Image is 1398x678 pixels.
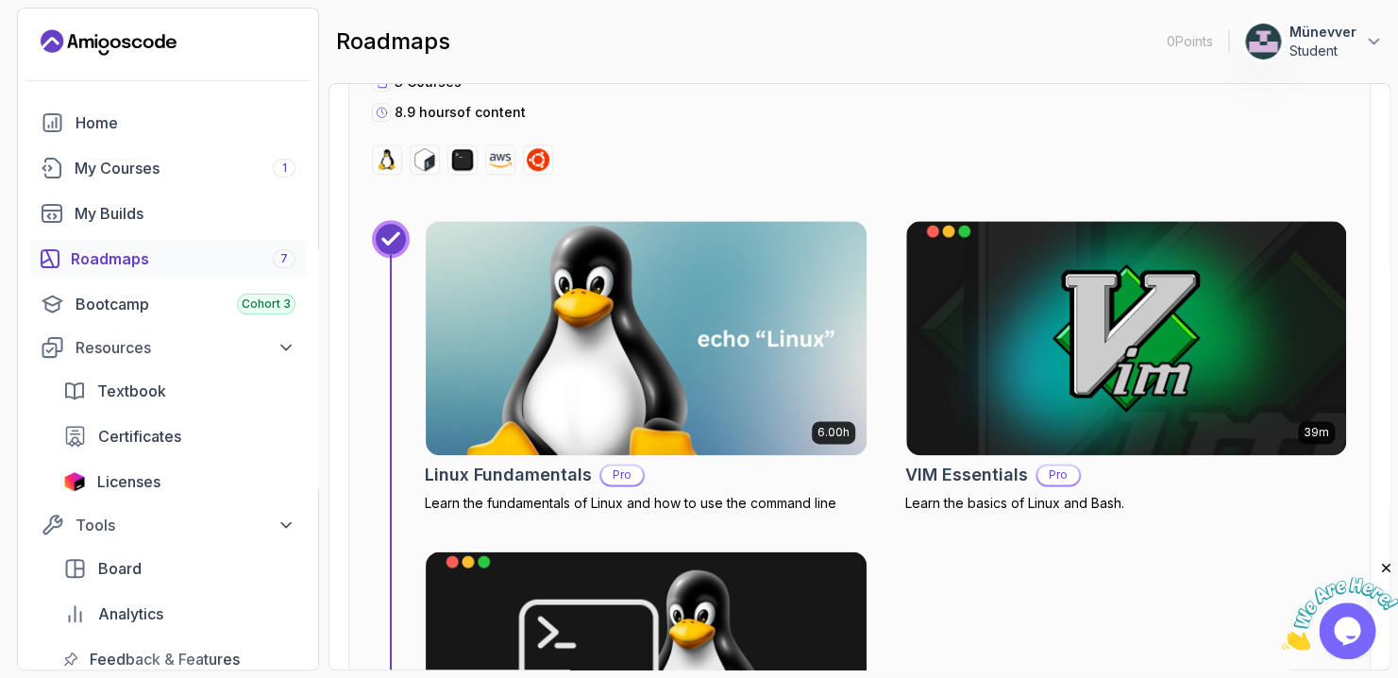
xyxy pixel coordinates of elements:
span: Certificates [98,425,181,448]
span: Cohort 3 [242,297,291,312]
a: builds [29,195,307,232]
p: Learn the basics of Linux and Bash. [905,494,1348,513]
img: Linux Fundamentals card [426,221,867,455]
button: user profile imageMünevverStudent [1244,23,1383,60]
a: Linux Fundamentals card6.00hLinux FundamentalsProLearn the fundamentals of Linux and how to use t... [425,220,867,513]
div: Tools [76,514,295,536]
img: bash logo [413,148,436,171]
img: jetbrains icon [63,472,86,491]
a: textbook [52,372,307,410]
h2: roadmaps [336,26,450,57]
a: roadmaps [29,240,307,278]
p: Pro [601,466,643,484]
a: bootcamp [29,285,307,323]
p: Learn the fundamentals of Linux and how to use the command line [425,494,867,513]
div: Bootcamp [76,293,295,315]
a: feedback [52,640,307,678]
span: Board [98,557,142,580]
span: Analytics [98,602,163,625]
button: Resources [29,331,307,364]
img: aws logo [489,148,512,171]
p: 6.00h [817,425,850,440]
img: user profile image [1245,24,1281,59]
a: Landing page [41,27,177,58]
img: terminal logo [451,148,474,171]
a: board [52,550,307,587]
img: VIM Essentials card [906,221,1347,455]
a: analytics [52,595,307,633]
div: Roadmaps [71,247,295,270]
a: home [29,104,307,142]
p: Pro [1037,466,1079,484]
div: Home [76,111,295,134]
button: Tools [29,508,307,542]
a: licenses [52,463,307,500]
span: Licenses [97,470,160,493]
a: certificates [52,417,307,455]
img: ubuntu logo [527,148,549,171]
img: linux logo [376,148,398,171]
span: Textbook [97,380,166,402]
span: 1 [282,161,287,176]
span: Feedback & Features [90,648,240,670]
div: My Courses [75,157,295,179]
p: Münevver [1289,23,1356,42]
div: My Builds [75,202,295,225]
div: Resources [76,336,295,359]
span: 7 [280,251,288,266]
p: 0 Points [1167,32,1213,51]
p: 8.9 hours of content [395,103,526,122]
p: 39m [1304,425,1329,440]
h2: Linux Fundamentals [425,462,592,488]
a: VIM Essentials card39mVIM EssentialsProLearn the basics of Linux and Bash. [905,220,1348,513]
p: Student [1289,42,1356,60]
a: courses [29,149,307,187]
h2: VIM Essentials [905,462,1028,488]
iframe: chat widget [1281,560,1398,650]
